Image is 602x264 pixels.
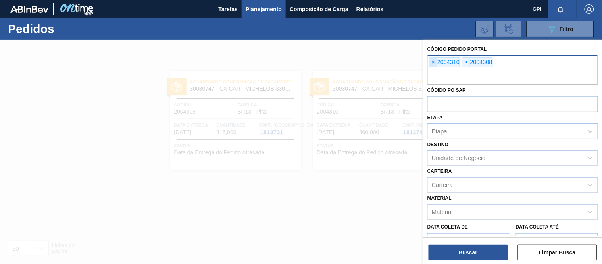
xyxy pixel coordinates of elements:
span: Relatórios [356,4,383,14]
h1: Pedidos [8,24,122,33]
span: × [430,58,437,67]
div: Etapa [432,128,447,135]
span: Composição de Carga [290,4,348,14]
label: Data coleta de [427,224,468,230]
label: Data coleta até [516,224,559,230]
span: Tarefas [218,4,238,14]
label: Destino [427,142,448,147]
div: 2004308 [462,57,492,67]
div: Unidade de Negócio [432,155,486,162]
span: Filtro [560,26,574,32]
button: Filtro [527,21,594,37]
label: Carteira [427,168,452,174]
label: Etapa [427,115,443,120]
div: Material [432,208,453,215]
div: Importar Negociações dos Pedidos [476,21,494,37]
div: Solicitação de Revisão de Pedidos [496,21,521,37]
span: × [462,58,470,67]
label: Código Pedido Portal [427,46,487,52]
div: Carteira [432,182,453,189]
img: TNhmsLtSVTkK8tSr43FrP2fwEKptu5GPRR3wAAAABJRU5ErkJggg== [10,6,48,13]
input: dd/mm/yyyy [516,233,598,249]
button: Notificações [548,4,573,15]
label: Códido PO SAP [427,87,466,93]
label: Material [427,195,452,201]
div: 2004310 [429,57,460,67]
img: Logout [585,4,594,14]
input: dd/mm/yyyy [427,233,510,249]
span: Planejamento [246,4,282,14]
